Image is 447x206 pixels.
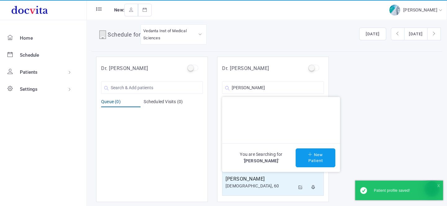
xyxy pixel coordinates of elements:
div: Queue (0) [101,99,141,107]
h5: Dr. [PERSON_NAME] [101,65,148,72]
h4: Schedule for [108,30,141,40]
span: Settings [20,86,38,92]
span: Patient profile saved! [374,188,410,193]
div: [DEMOGRAPHIC_DATA], 60 [226,183,295,189]
span: Patients [20,69,38,75]
span: You are Searching for ' ' [227,151,296,164]
span: Home [20,35,33,41]
h5: [PERSON_NAME] [226,175,295,183]
button: [DATE] [359,28,386,41]
button: [DATE] [404,28,427,41]
button: New Patient [296,148,335,167]
h5: Dr. [PERSON_NAME] [222,65,269,72]
span: [PERSON_NAME] [403,7,439,12]
span: Schedule [20,52,39,58]
span: New: [114,7,124,12]
input: Search & Add patients [222,81,324,94]
div: Scheduled Visits (0) [144,99,203,107]
img: img-2.jpg [389,5,400,15]
div: Vedanta Inst of Medical Sciences [143,27,204,42]
input: Search & Add patients [101,81,203,94]
span: [PERSON_NAME] [244,158,279,163]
